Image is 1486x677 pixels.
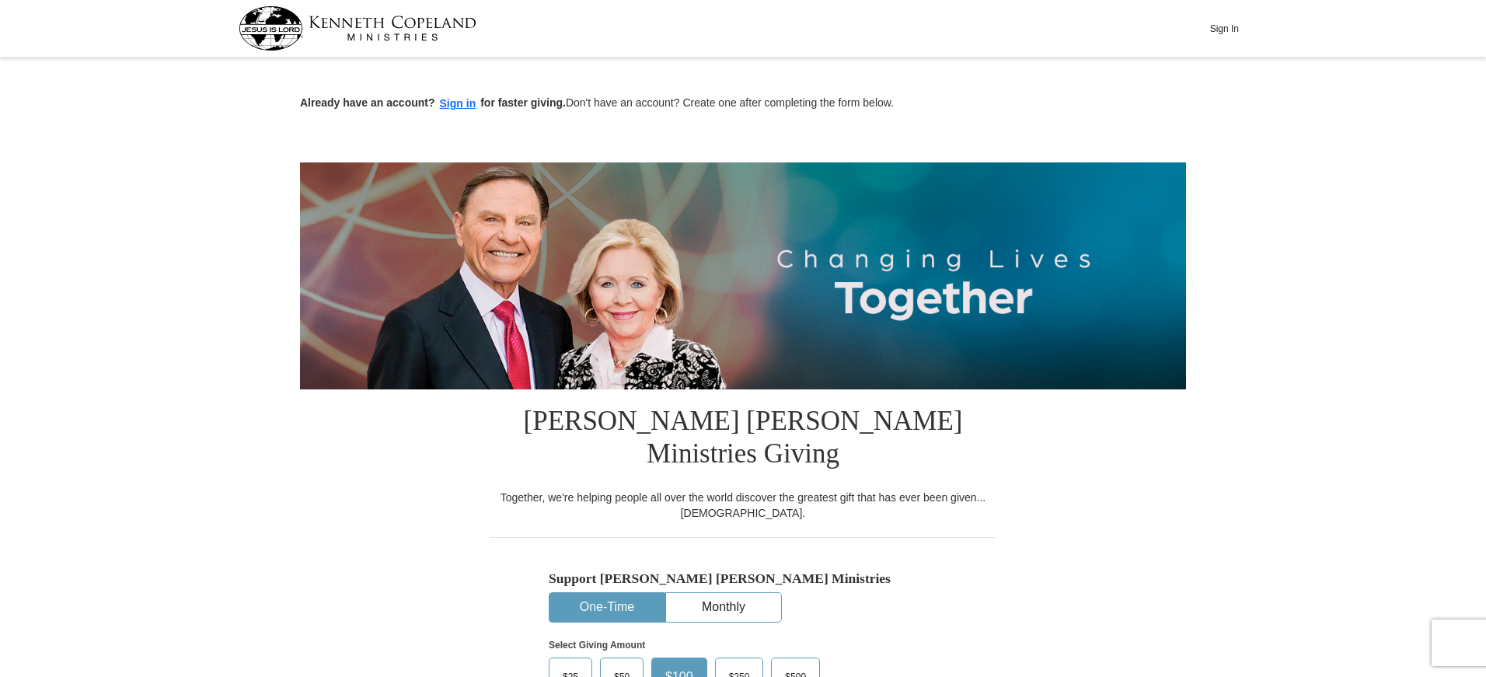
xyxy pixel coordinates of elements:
[239,6,476,51] img: kcm-header-logo.svg
[300,96,566,109] strong: Already have an account? for faster giving.
[490,389,996,490] h1: [PERSON_NAME] [PERSON_NAME] Ministries Giving
[666,593,781,622] button: Monthly
[549,640,645,651] strong: Select Giving Amount
[1201,16,1247,40] button: Sign In
[435,95,481,113] button: Sign in
[549,593,665,622] button: One-Time
[549,571,937,587] h5: Support [PERSON_NAME] [PERSON_NAME] Ministries
[300,95,1186,113] p: Don't have an account? Create one after completing the form below.
[490,490,996,521] div: Together, we're helping people all over the world discover the greatest gift that has ever been g...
